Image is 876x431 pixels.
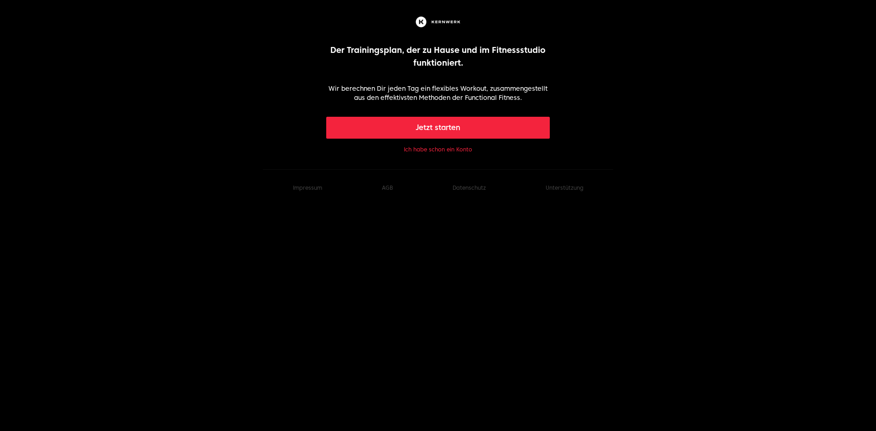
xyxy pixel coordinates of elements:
img: Kernwerk® [414,15,462,29]
a: AGB [382,184,393,191]
a: Datenschutz [453,184,486,191]
font: Wir berechnen Dir jeden Tag ein flexibles Workout, zusammengestellt aus den effektivsten Methoden... [328,85,547,101]
button: Jetzt starten [326,117,550,139]
font: Unterstützung [546,184,584,191]
button: Ich habe schon ein Konto [404,146,472,153]
button: Unterstützung [546,184,584,192]
font: Jetzt starten [416,123,460,132]
a: Impressum [293,184,322,191]
font: Der Trainingsplan, der zu Hause und im Fitnessstudio funktioniert. [330,45,546,68]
